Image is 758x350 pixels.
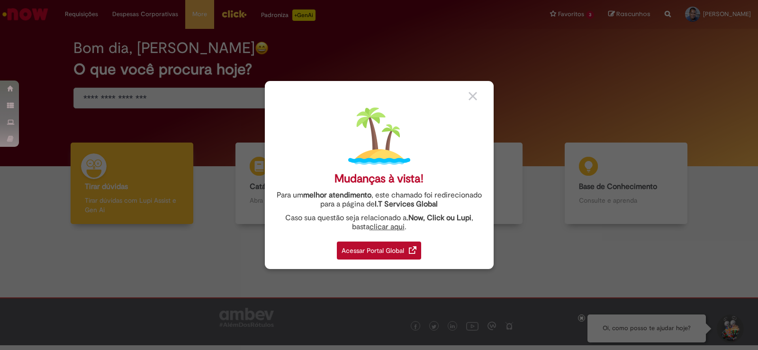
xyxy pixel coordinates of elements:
img: island.png [348,105,410,167]
img: redirect_link.png [409,246,416,254]
strong: .Now, Click ou Lupi [406,213,471,223]
div: Mudanças à vista! [334,172,424,186]
a: clicar aqui [370,217,405,232]
a: I.T Services Global [375,194,438,209]
strong: melhor atendimento [303,190,371,200]
a: Acessar Portal Global [337,236,421,260]
div: Para um , este chamado foi redirecionado para a página de [272,191,487,209]
img: close_button_grey.png [469,92,477,100]
div: Acessar Portal Global [337,242,421,260]
div: Caso sua questão seja relacionado a , basta . [272,214,487,232]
